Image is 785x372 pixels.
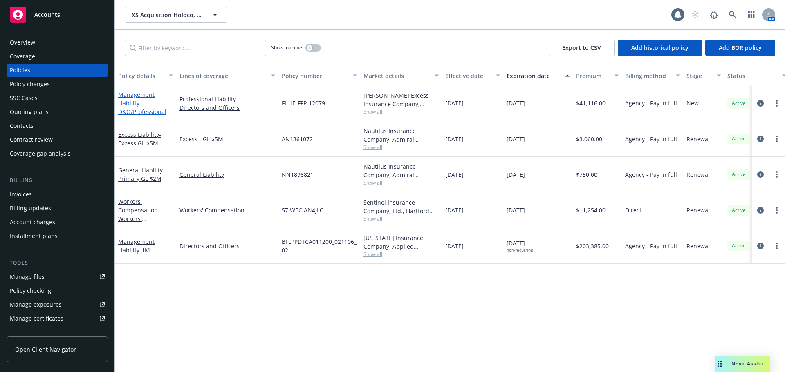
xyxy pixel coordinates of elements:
[706,7,722,23] a: Report a Bug
[10,312,63,325] div: Manage certificates
[625,71,671,80] div: Billing method
[731,207,747,214] span: Active
[576,71,610,80] div: Premium
[363,215,439,222] span: Show all
[15,345,76,354] span: Open Client Navigator
[363,234,439,251] div: [US_STATE] Insurance Company, Applied Underwriters, RT Specialty Insurance Services, LLC (RSG Spe...
[683,66,724,85] button: Stage
[7,133,108,146] a: Contract review
[625,206,641,214] span: Direct
[686,99,699,107] span: New
[7,50,108,63] a: Coverage
[686,135,710,143] span: Renewal
[756,98,765,108] a: circleInformation
[132,11,202,19] span: XS Acquisition Holdco, LLC
[7,119,108,132] a: Contacts
[756,205,765,215] a: circleInformation
[118,166,165,183] a: General Liability
[7,326,108,339] a: Manage claims
[10,270,45,283] div: Manage files
[756,134,765,144] a: circleInformation
[686,170,710,179] span: Renewal
[10,133,53,146] div: Contract review
[7,298,108,311] a: Manage exposures
[576,99,606,107] span: $41,116.00
[360,66,442,85] button: Market details
[7,202,108,215] a: Billing updates
[507,99,525,107] span: [DATE]
[445,206,464,214] span: [DATE]
[507,71,561,80] div: Expiration date
[10,64,30,77] div: Policies
[10,229,58,243] div: Installment plans
[507,170,525,179] span: [DATE]
[445,99,464,107] span: [DATE]
[363,144,439,151] span: Show all
[363,71,430,80] div: Market details
[7,78,108,91] a: Policy changes
[7,284,108,297] a: Policy checking
[179,170,275,179] a: General Liability
[363,179,439,186] span: Show all
[756,169,765,179] a: circleInformation
[625,99,677,107] span: Agency - Pay in full
[282,170,314,179] span: NN1898821
[625,135,677,143] span: Agency - Pay in full
[631,44,689,51] span: Add historical policy
[10,119,34,132] div: Contacts
[445,242,464,250] span: [DATE]
[179,135,275,143] a: Excess - GL $5M
[772,134,782,144] a: more
[282,99,325,107] span: FI-HE-FFP-12079
[731,100,747,107] span: Active
[445,135,464,143] span: [DATE]
[625,242,677,250] span: Agency - Pay in full
[7,270,108,283] a: Manage files
[10,36,35,49] div: Overview
[731,171,747,178] span: Active
[179,242,275,250] a: Directors and Officers
[176,66,278,85] button: Lines of coverage
[7,176,108,185] div: Billing
[7,259,108,267] div: Tools
[562,44,601,51] span: Export to CSV
[10,78,50,91] div: Policy changes
[442,66,503,85] button: Effective date
[7,188,108,201] a: Invoices
[743,7,760,23] a: Switch app
[731,135,747,143] span: Active
[445,71,491,80] div: Effective date
[576,206,606,214] span: $11,254.00
[179,206,275,214] a: Workers' Compensation
[363,108,439,115] span: Show all
[7,229,108,243] a: Installment plans
[772,241,782,251] a: more
[686,242,710,250] span: Renewal
[507,239,533,253] span: [DATE]
[7,105,108,118] a: Quoting plans
[10,147,71,160] div: Coverage gap analysis
[118,91,166,116] a: Management Liability
[715,356,725,372] div: Drag to move
[10,298,62,311] div: Manage exposures
[118,131,161,147] a: Excess Liability
[282,71,348,80] div: Policy number
[445,170,464,179] span: [DATE]
[686,71,712,80] div: Stage
[10,91,38,105] div: SSC Cases
[282,206,323,214] span: 57 WEC AN4JLC
[363,251,439,258] span: Show all
[363,198,439,215] div: Sentinel Insurance Company, Ltd., Hartford Insurance Group
[618,40,702,56] button: Add historical policy
[503,66,573,85] button: Expiration date
[7,91,108,105] a: SSC Cases
[10,326,51,339] div: Manage claims
[115,66,176,85] button: Policy details
[10,202,51,215] div: Billing updates
[125,7,227,23] button: XS Acquisition Holdco, LLC
[118,206,160,231] span: - Workers' Compensation
[507,135,525,143] span: [DATE]
[625,170,677,179] span: Agency - Pay in full
[118,71,164,80] div: Policy details
[507,206,525,214] span: [DATE]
